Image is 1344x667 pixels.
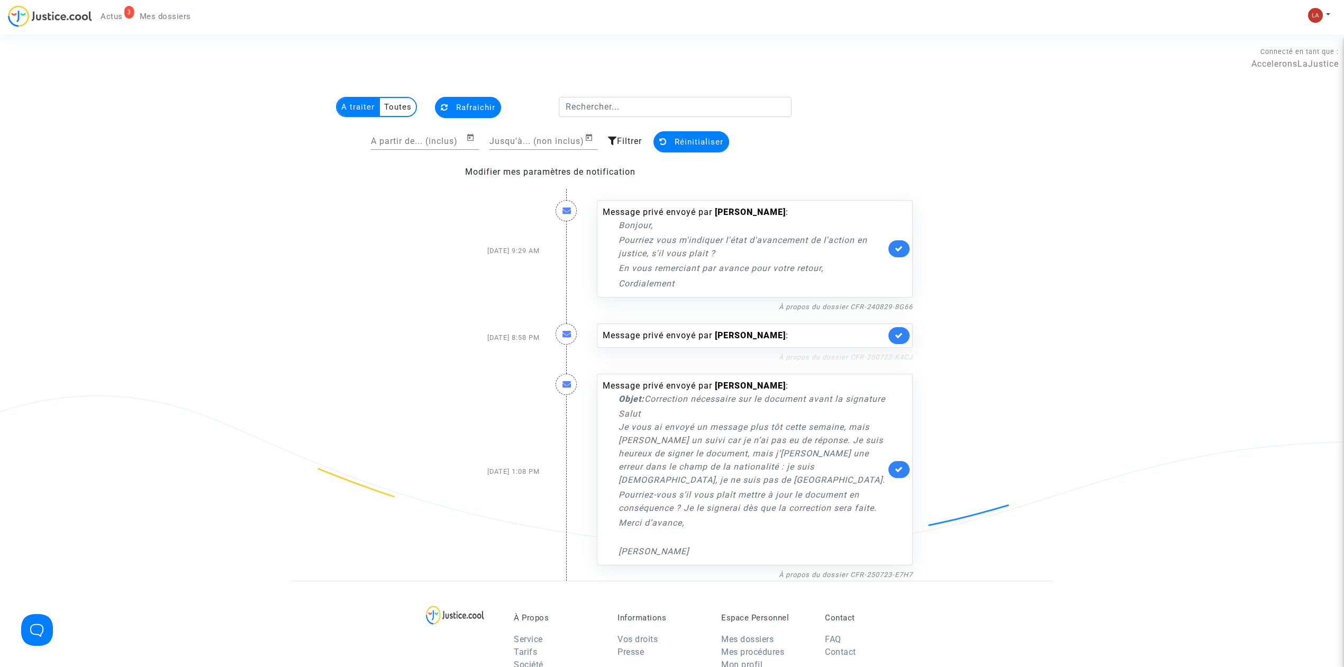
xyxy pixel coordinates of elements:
a: Modifier mes paramètres de notification [465,167,635,177]
div: 3 [124,6,134,19]
img: jc-logo.svg [8,5,92,27]
a: FAQ [825,634,841,644]
multi-toggle-item: A traiter [337,98,380,116]
button: Open calendar [585,131,597,144]
b: [PERSON_NAME] [715,207,786,217]
span: Réinitialiser [675,137,723,147]
p: Espace Personnel [721,613,809,623]
div: Message privé envoyé par : [603,206,886,290]
a: À propos du dossier CFR-240829-8G66 [779,303,913,311]
span: Filtrer [617,136,642,146]
button: Open calendar [466,131,479,144]
iframe: Help Scout Beacon - Open [21,614,53,646]
p: Merci d’avance, [619,516,886,543]
p: Correction nécessaire sur le document avant la signature [619,392,886,405]
p: À Propos [514,613,602,623]
div: Message privé envoyé par : [603,329,886,342]
a: À propos du dossier CFR-250723-E7H7 [779,571,913,579]
p: Salut Je vous ai envoyé un message plus tôt cette semaine, mais [PERSON_NAME] un suivi car je n’a... [619,407,886,486]
p: Contact [825,613,913,623]
button: Rafraichir [435,97,501,118]
a: Mes dossiers [131,8,199,24]
b: [PERSON_NAME] [715,330,786,340]
a: Mes procédures [721,647,784,657]
p: Informations [617,613,705,623]
input: Rechercher... [559,97,792,117]
div: Message privé envoyé par : [603,380,886,558]
span: Actus [101,12,123,21]
p: Bonjour, [619,219,886,232]
img: logo-lg.svg [426,606,485,625]
div: [DATE] 1:08 PM [423,363,548,581]
a: 3Actus [92,8,131,24]
span: Connecté en tant que : [1260,48,1339,56]
a: Presse [617,647,644,657]
p: Pourriez vous m'indiquer l'état d'avancement de l'action en justice, s'il vous plait ? [619,233,886,260]
p: En vous remerciant par avance pour votre retour, [619,262,886,275]
a: Contact [825,647,856,657]
div: [DATE] 8:58 PM [423,313,548,363]
b: [PERSON_NAME] [715,381,786,391]
a: Tarifs [514,647,537,657]
p: [PERSON_NAME] [619,545,886,558]
p: Cordialement [619,277,886,290]
div: [DATE] 9:29 AM [423,190,548,313]
a: Vos droits [617,634,658,644]
a: À propos du dossier CFR-250722-K4CJ [779,353,913,361]
strong: Objet: [619,394,644,404]
span: Mes dossiers [140,12,191,21]
p: Pourriez-vous s’il vous plaît mettre à jour le document en conséquence ? Je le signerai dès que l... [619,488,886,515]
span: Rafraichir [456,103,495,112]
a: Mes dossiers [721,634,774,644]
a: Service [514,634,543,644]
multi-toggle-item: Toutes [380,98,416,116]
img: 3f9b7d9779f7b0ffc2b90d026f0682a9 [1308,8,1323,23]
button: Réinitialiser [653,131,729,152]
